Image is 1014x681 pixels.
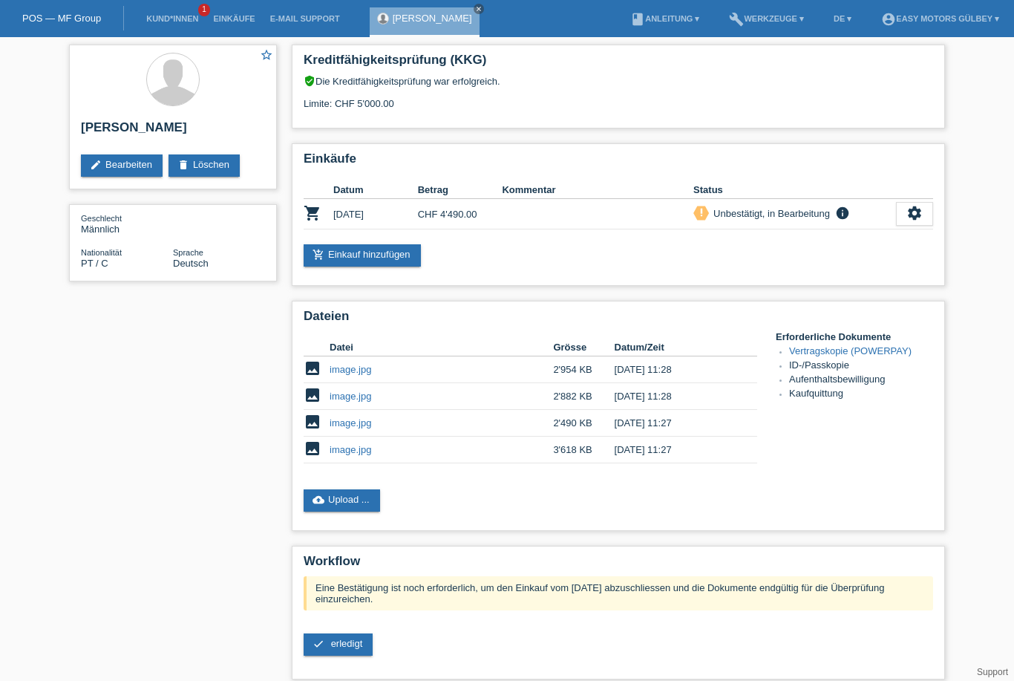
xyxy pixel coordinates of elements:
[475,5,483,13] i: close
[173,248,203,257] span: Sprache
[693,181,896,199] th: Status
[330,417,371,429] a: image.jpg
[173,258,209,269] span: Deutsch
[834,206,851,221] i: info
[313,249,324,261] i: add_shopping_cart
[615,410,736,437] td: [DATE] 11:27
[553,410,614,437] td: 2'490 KB
[789,388,933,402] li: Kaufquittung
[263,14,347,23] a: E-Mail Support
[553,356,614,383] td: 2'954 KB
[881,12,896,27] i: account_circle
[304,204,321,222] i: POSP00027454
[313,638,324,650] i: check
[333,181,418,199] th: Datum
[776,331,933,342] h4: Erforderliche Dokumente
[22,13,101,24] a: POS — MF Group
[330,444,371,455] a: image.jpg
[906,205,923,221] i: settings
[304,151,933,174] h2: Einkäufe
[260,48,273,62] i: star_border
[615,383,736,410] td: [DATE] 11:28
[696,207,707,218] i: priority_high
[304,359,321,377] i: image
[709,206,830,221] div: Unbestätigt, in Bearbeitung
[81,214,122,223] span: Geschlecht
[260,48,273,64] a: star_border
[330,364,371,375] a: image.jpg
[553,437,614,463] td: 3'618 KB
[304,309,933,331] h2: Dateien
[502,181,693,199] th: Kommentar
[139,14,206,23] a: Kund*innen
[333,199,418,229] td: [DATE]
[177,159,189,171] i: delete
[553,339,614,356] th: Grösse
[615,437,736,463] td: [DATE] 11:27
[722,14,811,23] a: buildWerkzeuge ▾
[81,212,173,235] div: Männlich
[90,159,102,171] i: edit
[826,14,859,23] a: DE ▾
[81,248,122,257] span: Nationalität
[304,75,933,120] div: Die Kreditfähigkeitsprüfung war erfolgreich. Limite: CHF 5'000.00
[729,12,744,27] i: build
[304,244,421,267] a: add_shopping_cartEinkauf hinzufügen
[418,181,503,199] th: Betrag
[393,13,472,24] a: [PERSON_NAME]
[304,413,321,431] i: image
[81,154,163,177] a: editBearbeiten
[304,576,933,610] div: Eine Bestätigung ist noch erforderlich, um den Einkauf vom [DATE] abzuschliessen und die Dokument...
[81,120,265,143] h2: [PERSON_NAME]
[206,14,262,23] a: Einkäufe
[198,4,210,16] span: 1
[304,75,315,87] i: verified_user
[874,14,1007,23] a: account_circleEasy Motors Gülbey ▾
[169,154,240,177] a: deleteLöschen
[81,258,108,269] span: Portugal / C / 16.11.2012
[304,554,933,576] h2: Workflow
[331,638,363,649] span: erledigt
[615,356,736,383] td: [DATE] 11:28
[304,489,380,512] a: cloud_uploadUpload ...
[623,14,707,23] a: bookAnleitung ▾
[630,12,645,27] i: book
[474,4,484,14] a: close
[789,374,933,388] li: Aufenthaltsbewilligung
[304,53,933,75] h2: Kreditfähigkeitsprüfung (KKG)
[418,199,503,229] td: CHF 4'490.00
[330,339,553,356] th: Datei
[304,633,373,656] a: check erledigt
[553,383,614,410] td: 2'882 KB
[330,391,371,402] a: image.jpg
[304,440,321,457] i: image
[304,386,321,404] i: image
[789,345,912,356] a: Vertragskopie (POWERPAY)
[615,339,736,356] th: Datum/Zeit
[313,494,324,506] i: cloud_upload
[977,667,1008,677] a: Support
[789,359,933,374] li: ID-/Passkopie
